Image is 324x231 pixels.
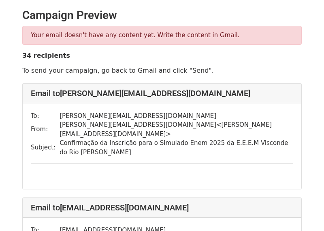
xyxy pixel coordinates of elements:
[60,120,293,139] td: [PERSON_NAME][EMAIL_ADDRESS][DOMAIN_NAME] < [PERSON_NAME][EMAIL_ADDRESS][DOMAIN_NAME] >
[31,31,293,40] p: Your email doesn't have any content yet. Write the content in Gmail.
[60,111,293,121] td: [PERSON_NAME][EMAIL_ADDRESS][DOMAIN_NAME]
[31,111,60,121] td: To:
[31,203,293,212] h4: Email to [EMAIL_ADDRESS][DOMAIN_NAME]
[60,139,293,157] td: Confirmação da Inscrição para o Simulado Enem 2025 da E.E.E.M Visconde do Rio [PERSON_NAME]
[22,52,70,59] strong: 34 recipients
[31,120,60,139] td: From:
[22,8,302,22] h2: Campaign Preview
[31,88,293,98] h4: Email to [PERSON_NAME][EMAIL_ADDRESS][DOMAIN_NAME]
[22,66,302,75] p: To send your campaign, go back to Gmail and click "Send".
[31,139,60,157] td: Subject:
